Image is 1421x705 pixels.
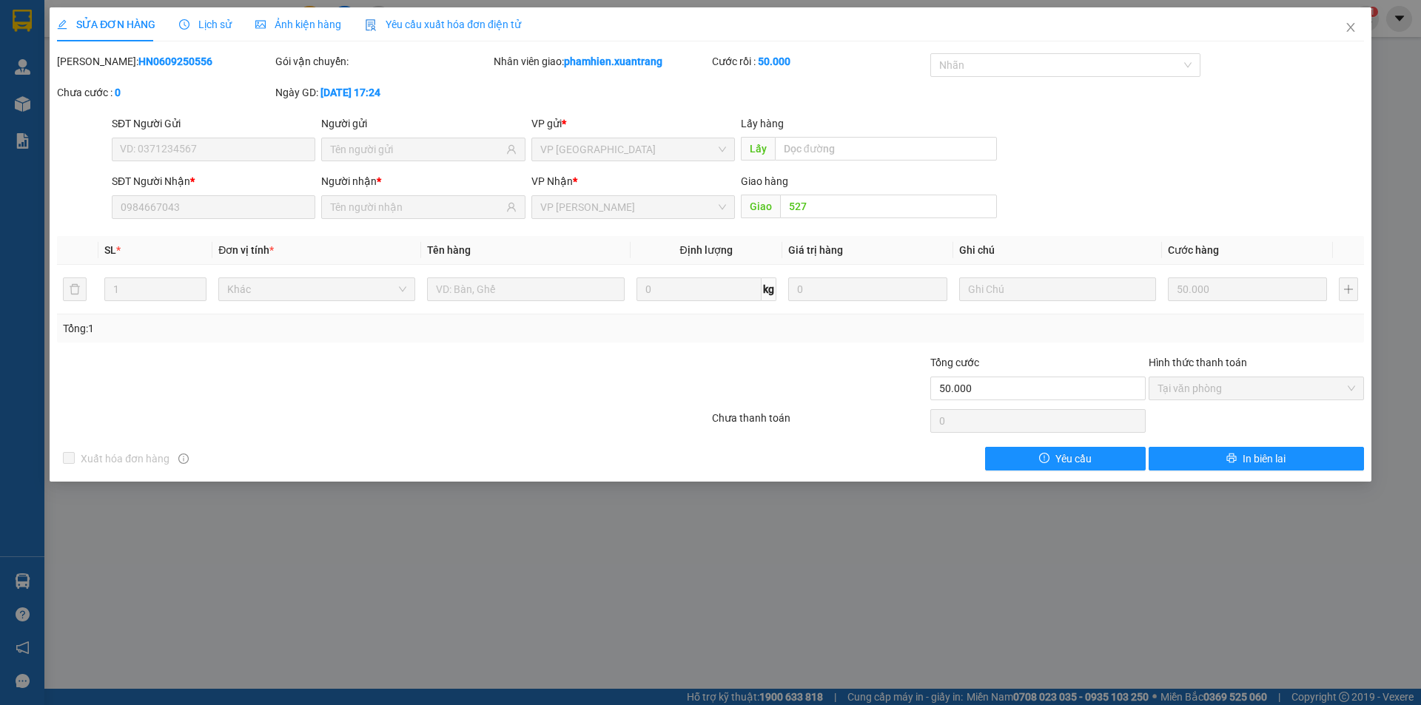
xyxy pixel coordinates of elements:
b: HN0609250556 [138,55,212,67]
input: VD: Bàn, Ghế [427,277,624,301]
span: kg [762,277,776,301]
input: Dọc đường [775,137,997,161]
div: SĐT Người Gửi [112,115,315,132]
span: Xuất hóa đơn hàng [75,451,175,467]
div: Nhân viên giao: [494,53,709,70]
button: plus [1339,277,1358,301]
span: Yêu cầu xuất hóa đơn điện tử [365,18,521,30]
div: Chưa thanh toán [710,410,929,436]
span: Cước hàng [1168,244,1219,256]
span: VP Nhận [531,175,573,187]
label: Hình thức thanh toán [1149,357,1247,368]
div: Người gửi [321,115,525,132]
button: printerIn biên lai [1149,447,1364,470]
b: phamhien.xuantrang [564,55,662,67]
span: Lấy [741,137,775,161]
div: [PERSON_NAME]: [57,53,272,70]
input: 0 [788,277,947,301]
span: VP MỘC CHÂU [540,196,726,218]
div: VP gửi [531,115,735,132]
span: Đơn vị tính [218,244,274,256]
b: 0 [115,87,121,98]
span: close [1345,21,1357,33]
span: user [506,144,517,155]
div: Tổng: 1 [63,320,548,337]
span: printer [1226,453,1237,465]
b: [DATE] 17:24 [320,87,380,98]
button: Close [1330,7,1371,49]
th: Ghi chú [953,236,1162,265]
input: Tên người gửi [330,141,503,158]
span: clock-circle [179,19,189,30]
span: SỬA ĐƠN HÀNG [57,18,155,30]
span: Giá trị hàng [788,244,843,256]
div: Ngày GD: [275,84,491,101]
input: Dọc đường [780,195,997,218]
span: edit [57,19,67,30]
b: 50.000 [758,55,790,67]
span: exclamation-circle [1039,453,1049,465]
span: In biên lai [1243,451,1286,467]
span: SL [104,244,116,256]
img: icon [365,19,377,31]
div: Gói vận chuyển: [275,53,491,70]
span: Tại văn phòng [1158,377,1355,399]
span: Khác [227,278,406,300]
button: exclamation-circleYêu cầu [985,447,1146,470]
span: Tổng cước [930,357,979,368]
span: Yêu cầu [1055,451,1092,467]
div: Chưa cước : [57,84,272,101]
div: SĐT Người Nhận [112,173,315,189]
span: Giao hàng [741,175,788,187]
span: Lấy hàng [741,118,784,129]
div: Người nhận [321,173,525,189]
span: VP HÀ NỘI [540,138,726,161]
span: info-circle [178,453,189,464]
input: Tên người nhận [330,199,503,215]
span: user [506,202,517,212]
div: Cước rồi : [712,53,927,70]
button: delete [63,277,87,301]
span: Ảnh kiện hàng [255,18,341,30]
span: Định lượng [680,244,733,256]
span: picture [255,19,266,30]
span: Tên hàng [427,244,471,256]
input: 0 [1168,277,1327,301]
input: Ghi Chú [959,277,1156,301]
span: Lịch sử [179,18,232,30]
span: Giao [741,195,780,218]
